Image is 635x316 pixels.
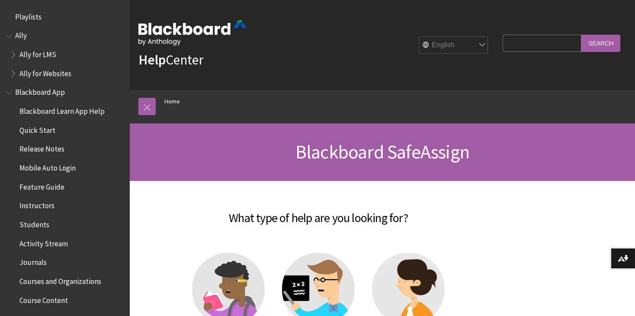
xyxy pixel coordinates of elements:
[19,66,71,78] span: Ally for Websites
[138,51,166,68] strong: Help
[19,104,105,116] span: Blackboard Learn App Help
[15,10,42,21] span: Playlists
[15,29,27,40] span: Ally
[19,142,64,154] span: Release Notes
[19,199,55,210] span: Instructors
[295,140,469,164] span: Blackboard SafeAssign
[5,29,125,81] nav: Book outline for Anthology Ally Help
[19,274,101,286] span: Courses and Organizations
[19,236,68,248] span: Activity Stream
[138,20,247,45] img: Blackboard by Anthology
[19,161,76,172] span: Mobile Auto Login
[164,96,180,107] a: Home
[15,85,65,97] span: Blackboard App
[138,51,203,68] a: HelpCenter
[19,293,68,305] span: Course Content
[581,35,620,52] input: Search
[138,198,498,227] h2: What type of help are you looking for?
[19,180,64,191] span: Feature Guide
[419,37,488,54] select: Site Language Selector
[19,123,55,135] span: Quick Start
[19,255,47,267] span: Journals
[19,47,56,59] span: Ally for LMS
[19,217,49,229] span: Students
[5,10,125,24] nav: Book outline for Playlists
